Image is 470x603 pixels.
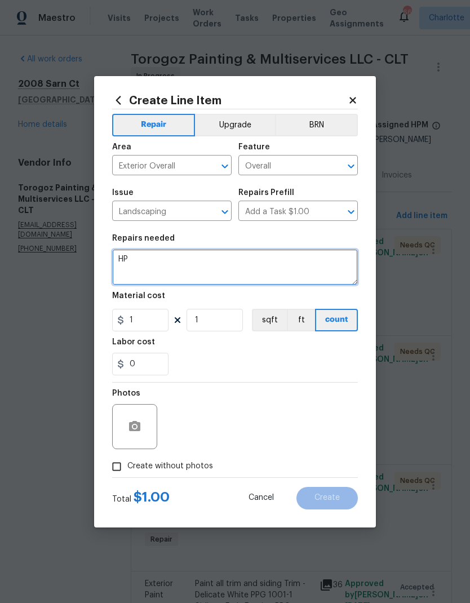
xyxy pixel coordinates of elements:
[314,494,340,502] span: Create
[112,143,131,151] h5: Area
[217,158,233,174] button: Open
[112,292,165,300] h5: Material cost
[287,309,315,331] button: ft
[315,309,358,331] button: count
[217,204,233,220] button: Open
[112,234,175,242] h5: Repairs needed
[127,460,213,472] span: Create without photos
[296,487,358,509] button: Create
[195,114,276,136] button: Upgrade
[112,491,170,505] div: Total
[238,143,270,151] h5: Feature
[112,94,348,107] h2: Create Line Item
[112,338,155,346] h5: Labor cost
[230,487,292,509] button: Cancel
[112,389,140,397] h5: Photos
[249,494,274,502] span: Cancel
[112,189,134,197] h5: Issue
[252,309,287,331] button: sqft
[112,249,358,285] textarea: HPM
[275,114,358,136] button: BRN
[134,490,170,504] span: $ 1.00
[343,158,359,174] button: Open
[112,114,195,136] button: Repair
[238,189,294,197] h5: Repairs Prefill
[343,204,359,220] button: Open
